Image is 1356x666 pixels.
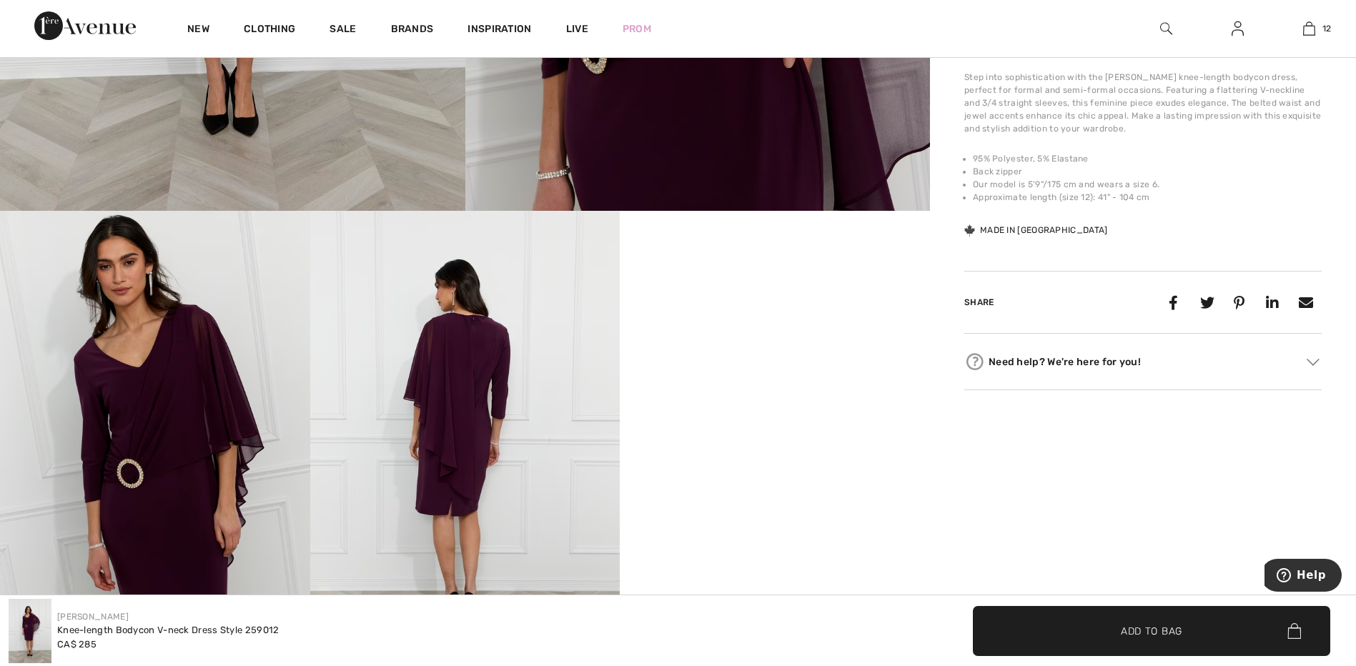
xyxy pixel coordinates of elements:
iframe: Opens a widget where you can find more information [1265,559,1342,595]
div: Need help? We're here for you! [964,351,1322,372]
span: 12 [1322,22,1332,35]
span: Inspiration [467,23,531,38]
a: Sign In [1220,20,1255,38]
img: Arrow2.svg [1307,359,1320,366]
img: Knee-Length Bodycon V-Neck Dress Style 259012 [9,599,51,663]
span: CA$ 285 [57,639,96,650]
li: 95% Polyester, 5% Elastane [973,152,1322,165]
img: 1ère Avenue [34,11,136,40]
img: Bag.svg [1287,623,1301,639]
button: Add to Bag [973,606,1330,656]
a: Brands [391,23,434,38]
a: Sale [330,23,356,38]
li: Approximate length (size 12): 41" - 104 cm [973,191,1322,204]
span: Add to Bag [1121,623,1182,638]
li: Our model is 5'9"/175 cm and wears a size 6. [973,178,1322,191]
img: My Bag [1303,20,1315,37]
img: My Info [1232,20,1244,37]
a: [PERSON_NAME] [57,612,129,622]
a: New [187,23,209,38]
a: Clothing [244,23,295,38]
a: Prom [623,21,651,36]
div: Made in [GEOGRAPHIC_DATA] [964,224,1108,237]
img: search the website [1160,20,1172,37]
a: 12 [1274,20,1344,37]
span: Share [964,297,994,307]
li: Back zipper [973,165,1322,178]
div: Knee-length Bodycon V-neck Dress Style 259012 [57,623,279,637]
div: Step into sophistication with the [PERSON_NAME] knee-length bodycon dress, perfect for formal and... [964,71,1322,135]
a: Live [566,21,588,36]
